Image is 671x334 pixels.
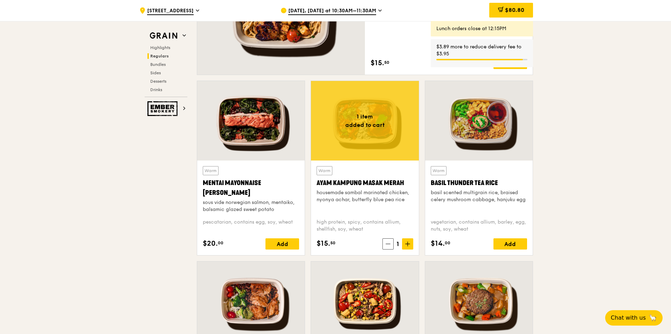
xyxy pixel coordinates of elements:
[147,101,180,116] img: Ember Smokery web logo
[150,87,162,92] span: Drinks
[431,189,527,203] div: basil scented multigrain rice, braised celery mushroom cabbage, hanjuku egg
[317,238,330,249] span: $15.
[493,238,527,250] div: Add
[203,166,219,175] div: Warm
[317,166,332,175] div: Warm
[505,7,524,13] span: $80.80
[203,199,299,213] div: sous vide norwegian salmon, mentaiko, balsamic glazed sweet potato
[203,238,218,249] span: $20.
[150,45,170,50] span: Highlights
[218,240,223,246] span: 00
[649,314,657,322] span: 🦙
[436,25,527,32] div: Lunch orders close at 12:15PM
[436,43,527,57] div: $3.89 more to reduce delivery fee to $3.95
[150,70,161,75] span: Sides
[445,240,450,246] span: 00
[605,310,663,326] button: Chat with us🦙
[265,238,299,250] div: Add
[288,7,376,15] span: [DATE], [DATE] at 10:30AM–11:30AM
[150,54,169,59] span: Regulars
[394,239,402,249] span: 1
[384,60,389,65] span: 50
[150,79,166,84] span: Desserts
[330,240,335,246] span: 50
[203,178,299,198] div: Mentai Mayonnaise [PERSON_NAME]
[150,62,166,67] span: Bundles
[147,7,194,15] span: [STREET_ADDRESS]
[431,178,527,188] div: Basil Thunder Tea Rice
[431,238,445,249] span: $14.
[203,219,299,233] div: pescatarian, contains egg, soy, wheat
[371,58,384,68] span: $15.
[317,189,413,203] div: housemade sambal marinated chicken, nyonya achar, butterfly blue pea rice
[317,219,413,233] div: high protein, spicy, contains allium, shellfish, soy, wheat
[611,314,646,322] span: Chat with us
[147,29,180,42] img: Grain web logo
[431,166,447,175] div: Warm
[431,219,527,233] div: vegetarian, contains allium, barley, egg, nuts, soy, wheat
[317,178,413,188] div: Ayam Kampung Masak Merah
